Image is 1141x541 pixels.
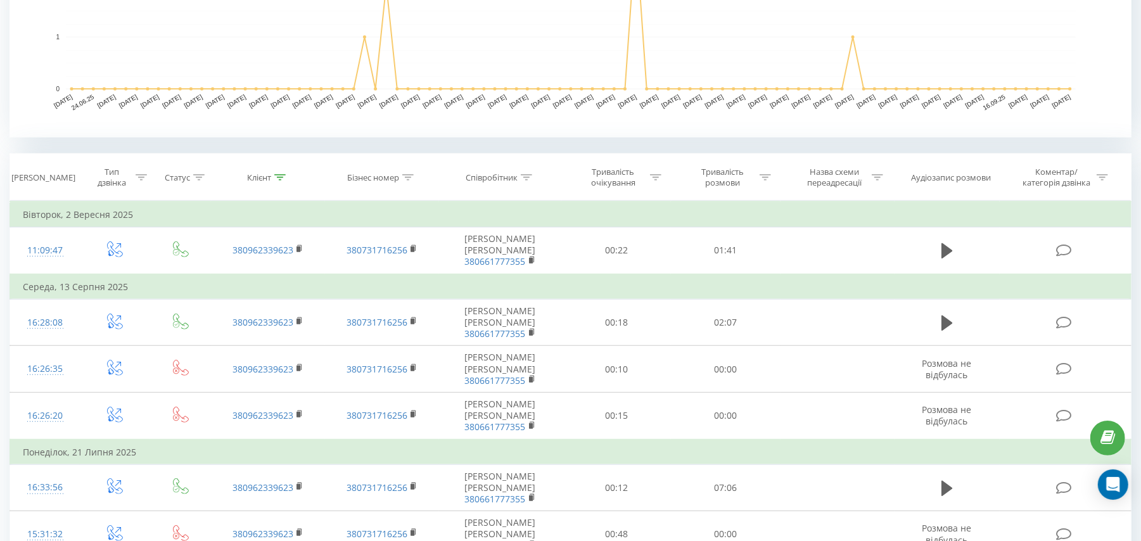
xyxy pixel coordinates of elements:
div: 16:26:20 [23,404,67,428]
td: 00:00 [671,346,781,393]
text: [DATE] [921,93,941,109]
text: [DATE] [725,93,746,109]
td: Вівторок, 2 Вересня 2025 [10,202,1131,227]
div: 11:09:47 [23,238,67,263]
text: [DATE] [161,93,182,109]
text: [DATE] [96,93,117,109]
text: [DATE] [573,93,594,109]
text: [DATE] [530,93,551,109]
text: [DATE] [226,93,247,109]
text: [DATE] [899,93,920,109]
text: [DATE] [595,93,616,109]
div: Коментар/категорія дзвінка [1019,167,1093,188]
div: Тип дзвінка [91,167,132,188]
a: 380962339623 [233,316,293,328]
a: 380731716256 [347,409,407,421]
div: Тривалість розмови [689,167,756,188]
td: [PERSON_NAME] [PERSON_NAME] [439,227,562,274]
a: 380661777355 [465,328,526,340]
a: 380962339623 [233,363,293,375]
div: Тривалість очікування [579,167,647,188]
td: 07:06 [671,464,781,511]
td: 00:15 [561,392,671,439]
text: [DATE] [552,93,573,109]
text: [DATE] [335,93,355,109]
text: [DATE] [313,93,334,109]
text: [DATE] [357,93,378,109]
div: Аудіозапис розмови [911,172,991,183]
text: [DATE] [856,93,877,109]
text: [DATE] [421,93,442,109]
td: 02:07 [671,299,781,346]
text: 0 [56,86,60,92]
a: 380731716256 [347,363,407,375]
td: [PERSON_NAME] [PERSON_NAME] [439,392,562,439]
a: 380731716256 [347,481,407,493]
text: [DATE] [747,93,768,109]
text: [DATE] [704,93,725,109]
text: [DATE] [508,93,529,109]
div: 16:33:56 [23,475,67,500]
td: 00:22 [561,227,671,274]
text: [DATE] [639,93,660,109]
text: [DATE] [205,93,226,109]
a: 380962339623 [233,244,293,256]
text: 16.09.25 [982,93,1007,111]
text: [DATE] [877,93,898,109]
a: 380661777355 [465,374,526,386]
text: [DATE] [1007,93,1028,109]
td: 00:18 [561,299,671,346]
text: [DATE] [791,93,812,109]
text: [DATE] [400,93,421,109]
a: 380731716256 [347,528,407,540]
text: [DATE] [1051,93,1072,109]
text: [DATE] [964,93,985,109]
td: [PERSON_NAME] [PERSON_NAME] [439,346,562,393]
div: [PERSON_NAME] [11,172,75,183]
span: Розмова не відбулась [922,357,972,381]
td: 00:00 [671,392,781,439]
text: [DATE] [378,93,399,109]
text: [DATE] [248,93,269,109]
text: [DATE] [812,93,833,109]
text: 1 [56,34,60,41]
a: 380962339623 [233,481,293,493]
text: [DATE] [139,93,160,109]
span: Розмова не відбулась [922,404,972,427]
text: [DATE] [834,93,855,109]
a: 380731716256 [347,316,407,328]
td: [PERSON_NAME] [PERSON_NAME] [439,464,562,511]
div: Співробітник [466,172,518,183]
text: [DATE] [443,93,464,109]
div: Статус [165,172,190,183]
div: 16:26:35 [23,357,67,381]
td: Середа, 13 Серпня 2025 [10,274,1131,300]
text: [DATE] [660,93,681,109]
text: [DATE] [291,93,312,109]
div: Клієнт [247,172,271,183]
text: [DATE] [943,93,964,109]
a: 380962339623 [233,528,293,540]
text: [DATE] [1029,93,1050,109]
a: 380962339623 [233,409,293,421]
a: 380731716256 [347,244,407,256]
text: [DATE] [617,93,638,109]
td: Понеділок, 21 Липня 2025 [10,440,1131,465]
td: [PERSON_NAME] [PERSON_NAME] [439,299,562,346]
div: Бізнес номер [347,172,399,183]
text: [DATE] [183,93,204,109]
td: 00:10 [561,346,671,393]
a: 380661777355 [465,255,526,267]
text: [DATE] [769,93,790,109]
text: [DATE] [465,93,486,109]
text: [DATE] [53,93,73,109]
td: 00:12 [561,464,671,511]
a: 380661777355 [465,421,526,433]
text: [DATE] [118,93,139,109]
a: 380661777355 [465,493,526,505]
div: 16:28:08 [23,310,67,335]
text: [DATE] [270,93,291,109]
td: 01:41 [671,227,781,274]
div: Open Intercom Messenger [1098,469,1128,500]
text: 24.06.25 [70,93,96,111]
